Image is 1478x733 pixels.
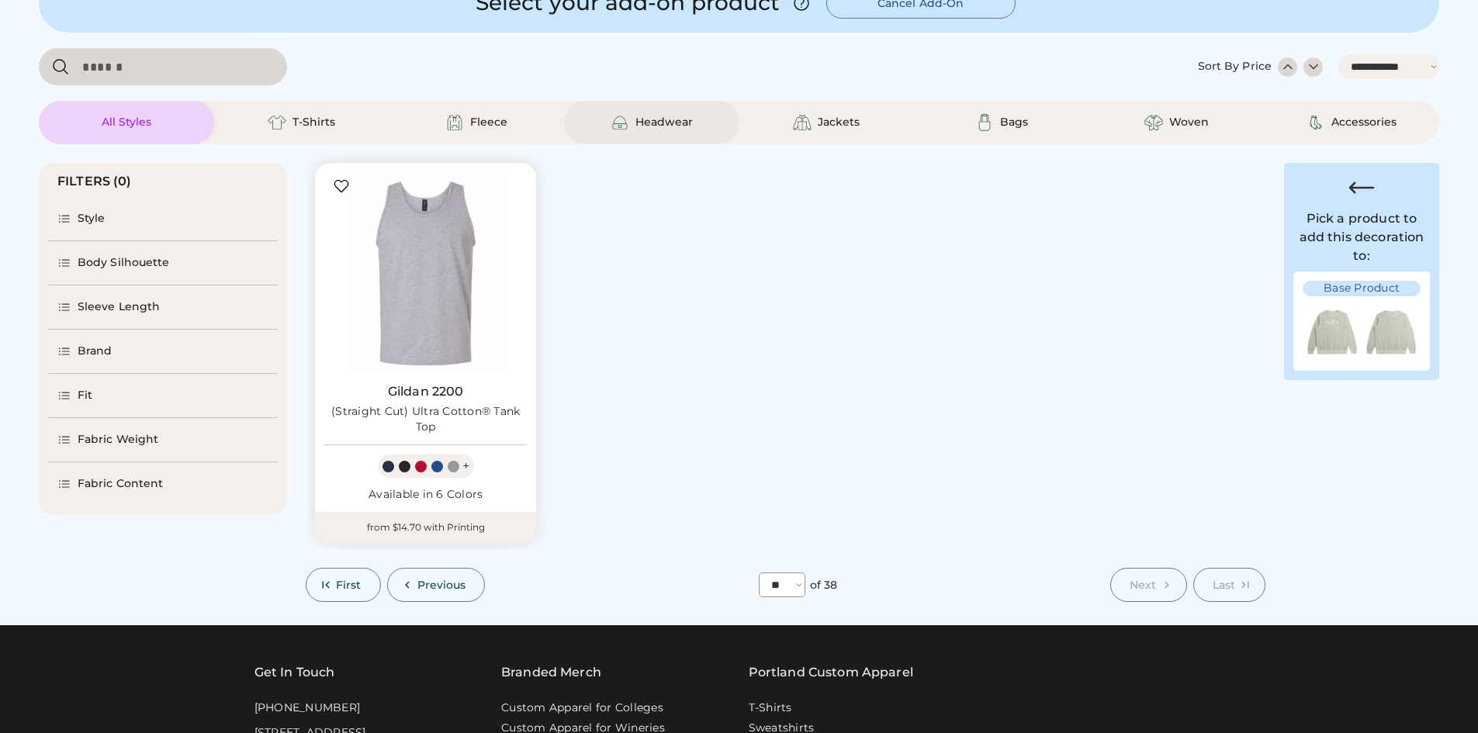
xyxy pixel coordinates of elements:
span: Previous [417,579,466,590]
div: Available in 6 Colors [324,487,527,503]
button: Next [1110,568,1186,602]
span: Last [1213,579,1235,590]
div: Body Silhouette [78,255,170,271]
button: Previous [387,568,486,602]
img: T-Shirts Icon [268,113,286,132]
div: Get In Touch [254,663,335,682]
div: [PHONE_NUMBER] [254,700,361,716]
img: Jackets Icon [793,113,812,132]
img: Fleece Icon [445,113,464,132]
div: Fleece [470,115,507,130]
div: Jackets [818,115,860,130]
div: Sleeve Length [78,299,160,315]
a: Gildan 2200 [388,384,464,399]
div: Fit [78,388,92,403]
div: Fabric Content [78,476,163,492]
div: Style [78,211,106,226]
img: Headwear Icon [611,113,629,132]
img: Accessories Icon [1307,113,1325,132]
img: Gildan 2200 (Straight Cut) Ultra Cotton® Tank Top [324,172,527,375]
div: (Straight Cut) Ultra Cotton® Tank Top [324,404,527,435]
div: Branded Merch [501,663,601,682]
div: from $14.70 with Printing [315,512,536,543]
img: Woven Icon [1144,113,1163,132]
button: First [306,568,381,602]
div: FILTERS (0) [57,172,132,191]
img: Bags Icon [975,113,994,132]
div: Sort By Price [1198,59,1272,74]
div: Fabric Weight [78,432,158,448]
button: Last [1193,568,1265,602]
div: Base Product [1303,281,1421,296]
div: Brand [78,344,112,359]
div: Bags [1000,115,1028,130]
div: of 38 [810,578,838,593]
div: Accessories [1331,115,1397,130]
span: First [336,579,362,590]
span: Next [1130,579,1156,590]
div: T-Shirts [292,115,335,130]
a: T-Shirts [749,700,792,716]
div: All Styles [102,115,151,130]
div: Headwear [635,115,693,130]
img: Main Image Back Design [1362,303,1421,361]
div: Woven [1169,115,1209,130]
iframe: Front Chat [1404,663,1471,730]
a: Custom Apparel for Colleges [501,700,663,716]
a: Portland Custom Apparel [749,663,913,682]
div: Pick a product to add this decoration to: [1293,209,1430,265]
div: + [462,458,469,475]
img: Main Image Front Design [1303,303,1362,361]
